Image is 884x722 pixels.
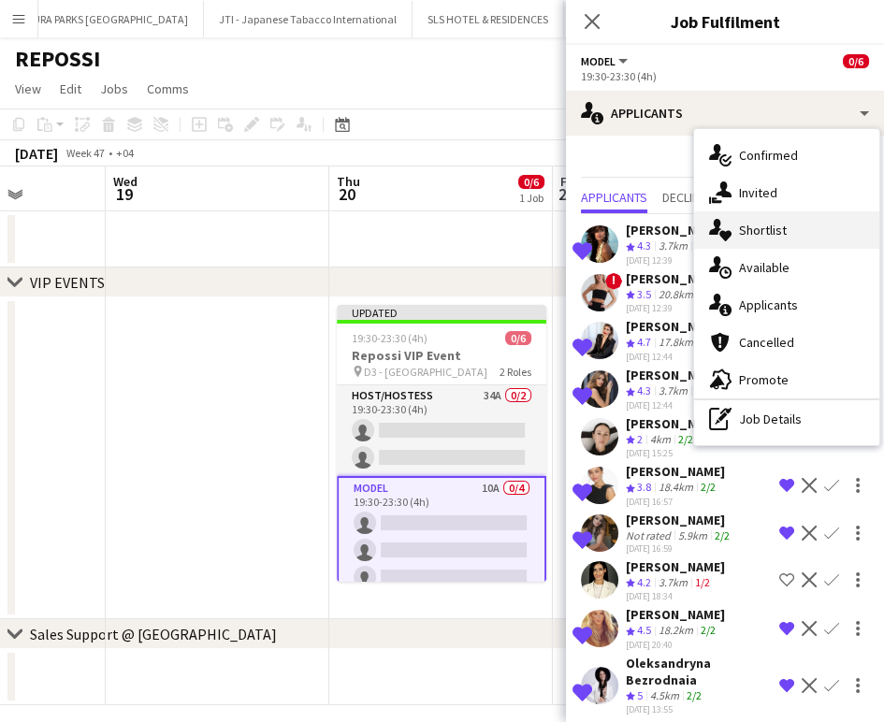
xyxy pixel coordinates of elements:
[605,273,622,290] span: !
[364,365,487,379] span: D3 - [GEOGRAPHIC_DATA]
[518,175,544,189] span: 0/6
[626,254,725,267] div: [DATE] 12:39
[581,54,630,68] button: Model
[626,512,733,528] div: [PERSON_NAME]
[626,367,725,383] div: [PERSON_NAME]
[337,347,546,364] h3: Repossi VIP Event
[637,623,651,637] span: 4.5
[626,318,725,335] div: [PERSON_NAME]
[337,305,546,320] div: Updated
[100,80,128,97] span: Jobs
[566,9,884,34] h3: Job Fulfilment
[62,146,109,160] span: Week 47
[113,173,138,190] span: Wed
[626,222,725,238] div: [PERSON_NAME]
[843,54,869,68] span: 0/6
[564,1,663,37] button: NAKHEEL PJSC
[655,623,697,639] div: 18.2km
[116,146,134,160] div: +04
[626,270,725,287] div: [PERSON_NAME]
[655,383,691,399] div: 3.7km
[637,688,643,702] span: 5
[637,383,651,397] span: 4.3
[626,528,674,542] div: Not rated
[626,590,725,602] div: [DATE] 18:34
[560,173,575,190] span: Fri
[334,183,360,205] span: 20
[337,305,546,582] app-job-card: Updated19:30-23:30 (4h)0/6Repossi VIP Event D3 - [GEOGRAPHIC_DATA]2 RolesHost/Hostess34A0/219:30-...
[739,334,794,351] span: Cancelled
[500,365,531,379] span: 2 Roles
[7,77,49,101] a: View
[352,331,428,345] span: 19:30-23:30 (4h)
[739,184,777,201] span: Invited
[655,335,697,351] div: 17.8km
[626,639,725,651] div: [DATE] 20:40
[505,331,531,345] span: 0/6
[626,463,725,480] div: [PERSON_NAME]
[626,606,725,623] div: [PERSON_NAME]
[110,183,138,205] span: 19
[637,480,651,494] span: 3.8
[626,351,725,363] div: [DATE] 12:44
[655,238,691,254] div: 3.7km
[626,542,733,555] div: [DATE] 16:59
[139,77,196,101] a: Comms
[581,54,616,68] span: Model
[637,432,643,446] span: 2
[701,480,716,494] app-skills-label: 2/2
[626,447,725,459] div: [DATE] 15:25
[626,302,725,314] div: [DATE] 12:39
[674,528,711,542] div: 5.9km
[637,238,651,253] span: 4.3
[626,415,725,432] div: [PERSON_NAME]
[739,259,790,276] span: Available
[739,371,789,388] span: Promote
[337,173,360,190] span: Thu
[701,623,716,637] app-skills-label: 2/2
[413,1,564,37] button: SLS HOTEL & RESIDENCES
[30,625,277,643] div: Sales Support @ [GEOGRAPHIC_DATA]
[662,191,714,204] span: Declined
[626,496,725,508] div: [DATE] 16:57
[687,688,702,702] app-skills-label: 2/2
[15,80,41,97] span: View
[655,575,691,591] div: 3.7km
[637,335,651,349] span: 4.7
[637,287,651,301] span: 3.5
[581,69,869,83] div: 19:30-23:30 (4h)
[694,400,879,438] div: Job Details
[637,575,651,589] span: 4.2
[15,144,58,163] div: [DATE]
[626,655,772,688] div: Oleksandryna Bezrodnaia
[695,575,710,589] app-skills-label: 1/2
[715,528,730,542] app-skills-label: 2/2
[204,1,413,37] button: JTI - Japanese Tabacco International
[52,77,89,101] a: Edit
[519,191,543,205] div: 1 Job
[655,480,697,496] div: 18.4km
[147,80,189,97] span: Comms
[626,558,725,575] div: [PERSON_NAME]
[337,476,546,625] app-card-role: Model10A0/419:30-23:30 (4h)
[739,222,787,238] span: Shortlist
[15,45,100,73] h1: REPOSSI
[739,147,798,164] span: Confirmed
[739,296,798,313] span: Applicants
[337,385,546,476] app-card-role: Host/Hostess34A0/219:30-23:30 (4h)
[60,80,81,97] span: Edit
[646,432,674,448] div: 4km
[566,91,884,136] div: Applicants
[655,287,697,303] div: 20.8km
[581,191,647,204] span: Applicants
[626,399,725,412] div: [DATE] 12:44
[30,273,105,292] div: VIP EVENTS
[678,432,693,446] app-skills-label: 2/2
[646,688,683,704] div: 4.5km
[93,77,136,101] a: Jobs
[558,183,575,205] span: 21
[626,703,772,715] div: [DATE] 13:55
